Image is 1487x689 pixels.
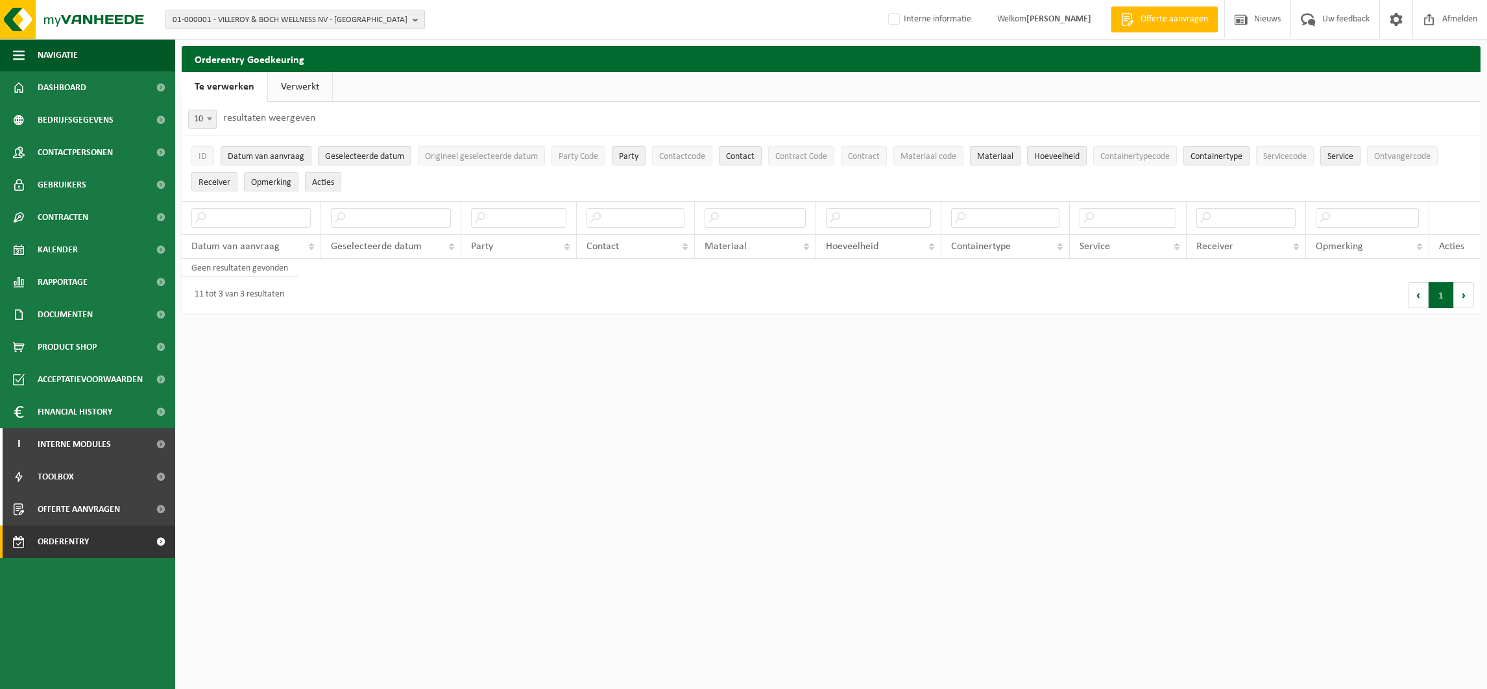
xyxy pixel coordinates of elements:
a: Te verwerken [182,72,267,102]
span: Geselecteerde datum [325,152,404,162]
span: Contracten [38,201,88,234]
span: Geselecteerde datum [331,241,422,252]
span: Containertype [1191,152,1242,162]
span: Acties [1439,241,1464,252]
td: Geen resultaten gevonden [182,259,298,277]
button: ContainertypeContainertype: Activate to sort [1183,146,1250,165]
span: Offerte aanvragen [1137,13,1211,26]
button: Next [1454,282,1474,308]
span: Service [1327,152,1353,162]
span: Materiaal [977,152,1013,162]
span: Product Shop [38,331,97,363]
span: Documenten [38,298,93,331]
span: Interne modules [38,428,111,461]
span: Datum van aanvraag [228,152,304,162]
button: MateriaalMateriaal: Activate to sort [970,146,1021,165]
button: OntvangercodeOntvangercode: Activate to sort [1367,146,1438,165]
span: Ontvangercode [1374,152,1431,162]
button: ContactContact: Activate to sort [719,146,762,165]
button: Origineel geselecteerde datumOrigineel geselecteerde datum: Activate to sort [418,146,545,165]
button: ServiceService: Activate to sort [1320,146,1360,165]
button: ContractContract: Activate to sort [841,146,887,165]
span: Acties [312,178,334,187]
button: 01-000001 - VILLEROY & BOCH WELLNESS NV - [GEOGRAPHIC_DATA] [165,10,425,29]
span: Datum van aanvraag [191,241,280,252]
span: I [13,428,25,461]
button: PartyParty: Activate to sort [612,146,646,165]
span: Opmerking [251,178,291,187]
span: Contract Code [775,152,827,162]
span: Gebruikers [38,169,86,201]
span: Receiver [199,178,230,187]
span: Origineel geselecteerde datum [425,152,538,162]
span: Party [471,241,493,252]
button: Datum van aanvraagDatum van aanvraag: Activate to sort [221,146,311,165]
span: Hoeveelheid [1034,152,1080,162]
label: resultaten weergeven [223,113,315,123]
span: Contactpersonen [38,136,113,169]
button: Party CodeParty Code: Activate to sort [551,146,605,165]
button: Geselecteerde datumGeselecteerde datum: Activate to sort [318,146,411,165]
a: Offerte aanvragen [1111,6,1218,32]
button: ContactcodeContactcode: Activate to sort [652,146,712,165]
span: Bedrijfsgegevens [38,104,114,136]
button: Acties [305,172,341,191]
span: Containertypecode [1100,152,1170,162]
span: 10 [189,110,216,128]
span: Contract [848,152,880,162]
span: Toolbox [38,461,74,493]
button: ContainertypecodeContainertypecode: Activate to sort [1093,146,1177,165]
span: Contact [586,241,619,252]
span: 01-000001 - VILLEROY & BOCH WELLNESS NV - [GEOGRAPHIC_DATA] [173,10,407,30]
button: HoeveelheidHoeveelheid: Activate to sort [1027,146,1087,165]
button: Contract CodeContract Code: Activate to sort [768,146,834,165]
label: Interne informatie [886,10,971,29]
span: Contact [726,152,755,162]
button: OpmerkingOpmerking: Activate to sort [244,172,298,191]
span: Materiaal code [901,152,956,162]
a: Verwerkt [268,72,332,102]
span: Service [1080,241,1110,252]
span: Navigatie [38,39,78,71]
button: ReceiverReceiver: Activate to sort [191,172,237,191]
button: Previous [1408,282,1429,308]
span: Receiver [1196,241,1233,252]
span: Party [619,152,638,162]
span: Offerte aanvragen [38,493,120,526]
span: Opmerking [1316,241,1363,252]
span: Kalender [38,234,78,266]
span: 10 [188,110,217,129]
span: Orderentry Goedkeuring [38,526,147,558]
button: 1 [1429,282,1454,308]
button: Materiaal codeMateriaal code: Activate to sort [893,146,963,165]
strong: [PERSON_NAME] [1026,14,1091,24]
span: Servicecode [1263,152,1307,162]
span: Party Code [559,152,598,162]
span: Hoeveelheid [826,241,878,252]
button: IDID: Activate to sort [191,146,214,165]
div: 11 tot 3 van 3 resultaten [188,284,284,307]
h2: Orderentry Goedkeuring [182,46,1481,71]
span: Dashboard [38,71,86,104]
button: ServicecodeServicecode: Activate to sort [1256,146,1314,165]
span: Containertype [951,241,1011,252]
span: Materiaal [705,241,747,252]
span: Rapportage [38,266,88,298]
span: Acceptatievoorwaarden [38,363,143,396]
span: Contactcode [659,152,705,162]
span: Financial History [38,396,112,428]
span: ID [199,152,207,162]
